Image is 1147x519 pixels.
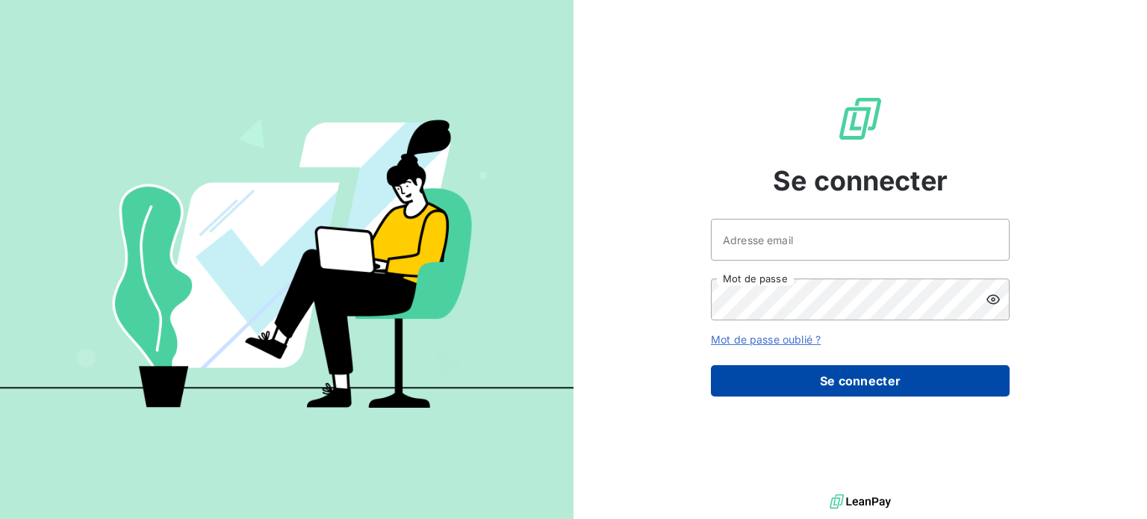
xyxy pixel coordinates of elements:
img: logo [830,491,891,513]
a: Mot de passe oublié ? [711,333,821,346]
span: Se connecter [773,161,948,201]
button: Se connecter [711,365,1010,397]
img: Logo LeanPay [836,95,884,143]
input: placeholder [711,219,1010,261]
